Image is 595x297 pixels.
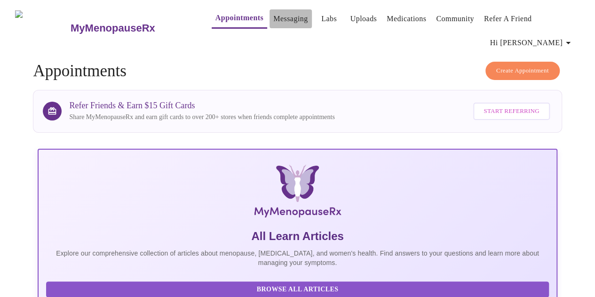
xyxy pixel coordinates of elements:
button: Medications [383,9,430,28]
a: Labs [321,12,337,25]
button: Community [432,9,478,28]
button: Labs [314,9,344,28]
a: Uploads [350,12,377,25]
button: Uploads [347,9,381,28]
h3: Refer Friends & Earn $15 Gift Cards [69,101,334,111]
button: Refer a Friend [480,9,536,28]
p: Explore our comprehensive collection of articles about menopause, [MEDICAL_DATA], and women's hea... [46,249,548,267]
span: Hi [PERSON_NAME] [490,36,574,49]
button: Appointments [212,8,267,29]
span: Browse All Articles [56,284,539,296]
a: MyMenopauseRx [69,12,192,45]
a: Browse All Articles [46,285,551,293]
a: Community [436,12,474,25]
a: Start Referring [471,98,552,125]
h4: Appointments [33,62,562,80]
a: Medications [387,12,426,25]
h3: MyMenopauseRx [71,22,155,34]
span: Create Appointment [496,65,549,76]
button: Start Referring [473,103,549,120]
a: Refer a Friend [484,12,532,25]
img: MyMenopauseRx Logo [15,10,69,46]
button: Hi [PERSON_NAME] [486,33,578,52]
a: Messaging [273,12,308,25]
a: Appointments [215,11,263,24]
img: MyMenopauseRx Logo [124,165,470,221]
span: Start Referring [484,106,539,117]
h5: All Learn Articles [46,229,548,244]
button: Create Appointment [485,62,560,80]
p: Share MyMenopauseRx and earn gift cards to over 200+ stores when friends complete appointments [69,112,334,122]
button: Messaging [270,9,311,28]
